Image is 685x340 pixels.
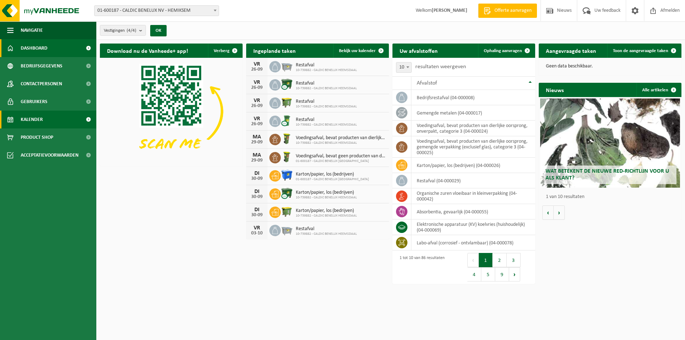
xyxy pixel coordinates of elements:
[296,208,357,214] span: Karton/papier, los (bedrijven)
[296,177,369,182] span: 01-600187 - CALDIC BENELUX [GEOGRAPHIC_DATA]
[554,205,565,220] button: Volgende
[150,25,167,36] button: OK
[507,253,521,267] button: 3
[296,226,357,232] span: Restafval
[546,168,669,181] span: Wat betekent de nieuwe RED-richtlijn voor u als klant?
[479,253,493,267] button: 1
[607,44,681,58] a: Toon de aangevraagde taken
[539,44,603,57] h2: Aangevraagde taken
[246,44,303,57] h2: Ingeplande taken
[493,253,507,267] button: 2
[467,253,479,267] button: Previous
[250,134,264,140] div: MA
[250,98,264,103] div: VR
[411,188,535,204] td: organische zuren vloeibaar in kleinverpakking (04-000042)
[104,25,136,36] span: Vestigingen
[467,267,481,281] button: 4
[296,159,385,163] span: 01-600187 - CALDIC BENELUX [GEOGRAPHIC_DATA]
[281,169,293,181] img: WB-1100-HPE-BE-01
[296,196,357,200] span: 10-739882 - CALDIC BENELUX HEEMSDAAL
[281,224,293,236] img: WB-2500-GAL-GY-01
[21,111,43,128] span: Kalender
[411,90,535,105] td: bedrijfsrestafval (04-000008)
[613,49,668,53] span: Toon de aangevraagde taken
[411,219,535,235] td: elektronische apparatuur (KV) koelvries (huishoudelijk) (04-000069)
[100,44,195,57] h2: Download nu de Vanheede+ app!
[250,158,264,163] div: 29-09
[411,204,535,219] td: absorbentia, gevaarlijk (04-000055)
[281,96,293,108] img: WB-1100-HPE-GN-50
[250,207,264,213] div: DI
[21,146,78,164] span: Acceptatievoorwaarden
[250,80,264,85] div: VR
[281,205,293,218] img: WB-1100-HPE-GN-50
[281,78,293,90] img: WB-1100-CU
[636,83,681,97] a: Alle artikelen
[396,62,411,72] span: 10
[250,225,264,231] div: VR
[250,152,264,158] div: MA
[281,60,293,72] img: WB-2500-GAL-GY-01
[296,86,357,91] span: 10-739882 - CALDIC BENELUX HEEMSDAAL
[296,172,369,177] span: Karton/papier, los (bedrijven)
[339,49,376,53] span: Bekijk uw kalender
[493,7,533,14] span: Offerte aanvragen
[281,187,293,199] img: WB-1100-CU
[250,213,264,218] div: 30-09
[417,80,437,86] span: Afvalstof
[411,235,535,250] td: labo-afval (corrosief - ontvlambaar) (04-000078)
[21,57,62,75] span: Bedrijfsgegevens
[100,58,243,165] img: Download de VHEPlus App
[250,122,264,127] div: 26-09
[411,136,535,158] td: voedingsafval, bevat producten van dierlijke oorsprong, gemengde verpakking (exclusief glas), cat...
[539,83,571,97] h2: Nieuws
[281,133,293,145] img: WB-0060-HPE-GN-50
[478,4,537,18] a: Offerte aanvragen
[296,99,357,105] span: Restafval
[411,121,535,136] td: voedingsafval, bevat producten van dierlijke oorsprong, onverpakt, categorie 3 (04-000024)
[21,75,62,93] span: Contactpersonen
[296,105,357,109] span: 10-739882 - CALDIC BENELUX HEEMSDAAL
[296,232,357,236] span: 10-739882 - CALDIC BENELUX HEEMSDAAL
[127,28,136,33] count: (4/4)
[250,116,264,122] div: VR
[250,176,264,181] div: 30-09
[296,117,357,123] span: Restafval
[21,93,47,111] span: Gebruikers
[250,171,264,176] div: DI
[250,140,264,145] div: 29-09
[296,81,357,86] span: Restafval
[415,64,466,70] label: resultaten weergeven
[296,135,385,141] span: Voedingsafval, bevat producten van dierlijke oorsprong, onverpakt, categorie 3
[94,5,219,16] span: 01-600187 - CALDIC BENELUX NV - HEMIKSEM
[411,105,535,121] td: gemengde metalen (04-000017)
[484,49,522,53] span: Ophaling aanvragen
[214,49,229,53] span: Verberg
[411,173,535,188] td: restafval (04-000029)
[481,267,495,281] button: 5
[392,44,445,57] h2: Uw afvalstoffen
[542,205,554,220] button: Vorige
[21,128,53,146] span: Product Shop
[95,6,219,16] span: 01-600187 - CALDIC BENELUX NV - HEMIKSEM
[281,115,293,127] img: WB-0240-CU
[296,214,357,218] span: 10-739882 - CALDIC BENELUX HEEMSDAAL
[250,61,264,67] div: VR
[100,25,146,36] button: Vestigingen(4/4)
[495,267,509,281] button: 9
[432,8,467,13] strong: [PERSON_NAME]
[208,44,242,58] button: Verberg
[250,67,264,72] div: 26-09
[478,44,534,58] a: Ophaling aanvragen
[296,68,357,72] span: 10-739882 - CALDIC BENELUX HEEMSDAAL
[296,141,385,145] span: 10-739882 - CALDIC BENELUX HEEMSDAAL
[250,103,264,108] div: 26-09
[333,44,388,58] a: Bekijk uw kalender
[411,158,535,173] td: karton/papier, los (bedrijven) (04-000026)
[296,190,357,196] span: Karton/papier, los (bedrijven)
[296,62,357,68] span: Restafval
[296,123,357,127] span: 10-739882 - CALDIC BENELUX HEEMSDAAL
[250,189,264,194] div: DI
[546,194,678,199] p: 1 van 10 resultaten
[546,64,674,69] p: Geen data beschikbaar.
